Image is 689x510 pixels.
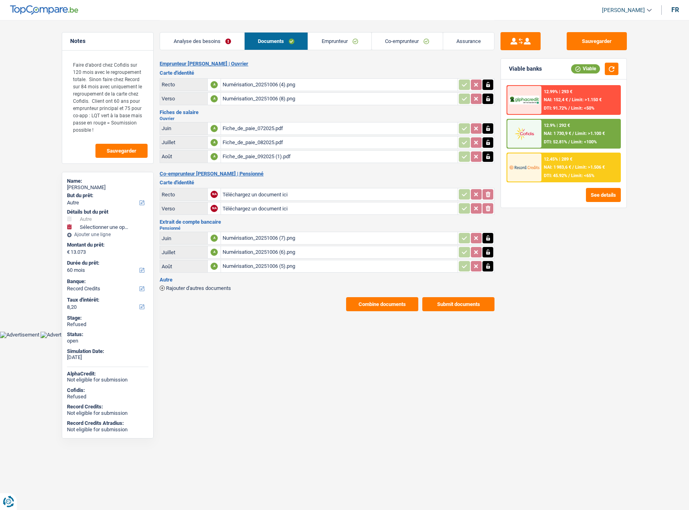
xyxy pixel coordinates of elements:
[162,235,206,241] div: Juin
[443,33,494,50] a: Assurance
[223,137,456,149] div: Fiche_de_paie_082025.pdf
[67,249,70,255] span: €
[509,126,539,141] img: Cofidis
[572,165,574,170] span: /
[211,191,218,198] div: NA
[572,131,574,136] span: /
[544,157,572,162] div: 12.45% | 289 €
[95,144,148,158] button: Sauvegarder
[160,110,494,115] h3: Fiches de salaire
[586,188,621,202] button: See details
[544,106,567,111] span: DTI: 91.72%
[544,131,571,136] span: NAI: 1 730,9 €
[162,82,206,88] div: Recto
[223,122,456,135] div: Fiche_de_paie_072025.pdf
[160,226,494,231] h2: Pensionné
[509,65,542,72] div: Viable banks
[567,32,627,50] button: Sauvegarder
[575,131,605,136] span: Limit: >1.100 €
[162,249,206,255] div: Juillet
[569,97,571,102] span: /
[162,96,206,102] div: Verso
[160,171,494,177] h2: Co-emprunteur [PERSON_NAME] | Pensionné
[67,426,148,433] div: Not eligible for submission
[308,33,371,50] a: Emprunteur
[211,125,218,132] div: A
[67,354,148,361] div: [DATE]
[211,205,218,212] div: NA
[160,180,494,185] h3: Carte d'identité
[67,387,148,394] div: Cofidis:
[245,33,308,50] a: Documents
[160,277,494,282] h3: Autre
[67,315,148,321] div: Stage:
[67,297,147,303] label: Taux d'intérêt:
[602,7,645,14] span: [PERSON_NAME]
[67,371,148,377] div: AlphaCredit:
[372,33,443,50] a: Co-emprunteur
[67,404,148,410] div: Record Credits:
[544,165,571,170] span: NAI: 1 983,6 €
[160,33,244,50] a: Analyse des besoins
[10,5,78,15] img: TopCompare Logo
[67,394,148,400] div: Refused
[67,209,148,215] div: Détails but du prêt
[223,246,456,258] div: Numérisation_20251006 (6).png
[544,173,567,178] span: DTI: 45.92%
[67,232,148,237] div: Ajouter une ligne
[211,249,218,256] div: A
[67,338,148,344] div: open
[67,192,147,199] label: But du prêt:
[223,260,456,272] div: Numérisation_20251006 (5).png
[575,165,605,170] span: Limit: >1.506 €
[107,148,136,153] span: Sauvegarder
[67,178,148,184] div: Name:
[67,242,147,248] label: Montant du prêt:
[346,297,418,311] button: Combine documents
[544,97,568,102] span: NAI: 152,4 €
[162,139,206,145] div: Juillet
[223,151,456,163] div: Fiche_de_paie_092025 (1).pdf
[67,377,148,383] div: Not eligible for submission
[422,297,494,311] button: Submit documents
[162,206,206,212] div: Verso
[160,61,494,67] h2: Emprunteur [PERSON_NAME] | Ouvrier
[223,93,456,105] div: Numérisation_20251006 (8).png
[166,286,231,291] span: Rajouter d'autres documents
[596,4,652,17] a: [PERSON_NAME]
[67,331,148,338] div: Status:
[211,81,218,88] div: A
[160,286,231,291] button: Rajouter d'autres documents
[41,332,80,338] img: Advertisement
[572,97,602,102] span: Limit: >1.150 €
[211,139,218,146] div: A
[67,410,148,416] div: Not eligible for submission
[571,173,594,178] span: Limit: <65%
[211,263,218,270] div: A
[160,219,494,224] h3: Extrait de compte bancaire
[544,89,572,94] div: 12.99% | 293 €
[162,263,206,269] div: Août
[160,116,494,121] h2: Ouvrier
[509,160,539,175] img: Record Credits
[571,106,594,111] span: Limit: <50%
[509,96,539,105] img: AlphaCredit
[571,139,597,145] span: Limit: <100%
[568,139,570,145] span: /
[571,64,600,73] div: Viable
[211,153,218,160] div: A
[67,260,147,266] label: Durée du prêt:
[162,153,206,159] div: Août
[162,192,206,198] div: Recto
[162,125,206,131] div: Juin
[160,70,494,75] h3: Carte d'identité
[223,79,456,91] div: Numérisation_20251006 (4).png
[211,95,218,102] div: A
[544,139,567,145] span: DTI: 52.81%
[67,348,148,355] div: Simulation Date:
[211,235,218,242] div: A
[568,106,570,111] span: /
[70,38,145,45] h5: Notes
[67,278,147,285] label: Banque:
[67,184,148,191] div: [PERSON_NAME]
